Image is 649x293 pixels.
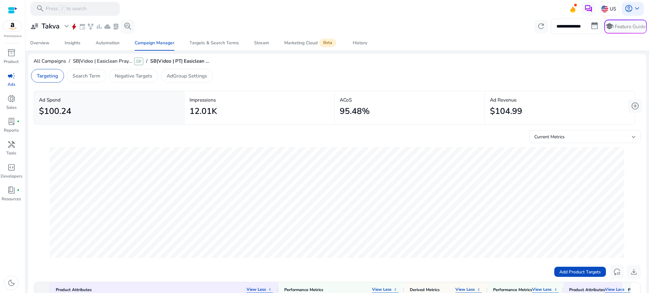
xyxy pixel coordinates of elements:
span: SB|Video | Easiclean Pray... [73,58,132,64]
span: code_blocks [7,163,16,171]
span: bolt [71,23,78,30]
span: keyboard_arrow_left [626,287,632,293]
div: Campaign Manager [135,41,174,45]
span: keyboard_arrow_left [393,287,398,293]
p: ACoS [340,96,479,103]
span: Beta [319,39,336,47]
p: View Less [247,287,266,293]
p: AdGroup Settings [167,72,207,79]
button: reset_settings [610,265,624,279]
p: Targeting [37,72,58,79]
span: Current Metrics [534,134,565,140]
span: school [605,22,614,30]
div: Overview [30,41,49,45]
button: Add Product Targets [554,267,606,277]
p: Ad Spend [39,96,179,103]
span: keyboard_arrow_down [633,4,641,13]
span: Add Product Targets [559,269,601,275]
p: Feature Guide [615,23,646,30]
span: download [630,268,638,276]
button: download [627,265,641,279]
button: schoolFeature Guide [604,20,647,34]
span: / [59,5,65,13]
h2: $100.24 [39,106,71,116]
div: Derived Metrics [410,287,440,293]
h2: 95.48% [340,106,370,116]
img: amazon.svg [3,21,22,31]
span: reset_settings [613,268,621,276]
span: cloud [104,23,111,30]
span: account_circle [625,4,633,13]
span: keyboard_arrow_left [476,287,482,293]
div: Insights [65,41,80,45]
p: Sales [6,105,16,111]
p: Ad Revenue [490,96,630,103]
span: bar_chart [96,23,103,30]
h2: $104.99 [490,106,522,116]
img: us.svg [601,5,608,12]
span: campaign [7,72,16,80]
div: Product Attributes [569,287,605,293]
p: Marketplace [4,34,22,39]
span: event [79,23,86,30]
span: SB [134,58,143,65]
button: refresh [534,20,548,34]
span: refresh [537,22,545,30]
div: Performance Metrics [493,287,532,293]
div: Targets & Search Terms [190,41,239,45]
p: Impressions [190,96,329,103]
p: Resources [2,196,21,203]
p: Press to search [46,5,87,13]
span: family_history [87,23,94,30]
span: lab_profile [7,117,16,126]
div: Performance Metrics [284,287,323,293]
span: user_attributes [30,22,39,30]
div: Product Attributes [56,287,92,293]
p: View Less [372,287,391,293]
p: Negative Targets [115,72,152,79]
p: Search Term [73,72,100,79]
p: Tools [6,150,16,157]
span: search_insights [124,22,132,30]
span: book_4 [7,186,16,194]
button: add_circle [628,99,642,113]
p: View Less [605,287,624,293]
div: Stream [254,41,269,45]
span: inventory_2 [7,49,16,57]
p: Developers [1,173,22,180]
span: keyboard_arrow_left [267,287,273,293]
p: View Less [532,287,551,293]
span: add_circle [631,102,639,110]
span: All Campaigns [34,58,66,64]
p: Ads [8,82,15,88]
p: US [610,3,616,14]
h3: Takva [42,22,60,30]
span: / [143,58,150,64]
div: Automation [96,41,119,45]
span: fiber_manual_record [17,120,20,123]
button: search_insights [121,20,135,34]
span: fiber_manual_record [17,189,20,192]
span: dark_mode [7,279,16,287]
p: Product [4,59,19,65]
span: / [66,58,73,64]
div: History [353,41,367,45]
span: search [36,4,44,13]
span: keyboard_arrow_left [553,287,559,293]
p: View Less [455,287,475,293]
h2: 12.01K [190,106,217,116]
div: Marketing Cloud [284,40,337,46]
span: lab_profile [112,23,119,30]
span: donut_small [7,95,16,103]
span: expand_more [62,22,71,30]
p: Reports [4,128,19,134]
span: handyman [7,140,16,149]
